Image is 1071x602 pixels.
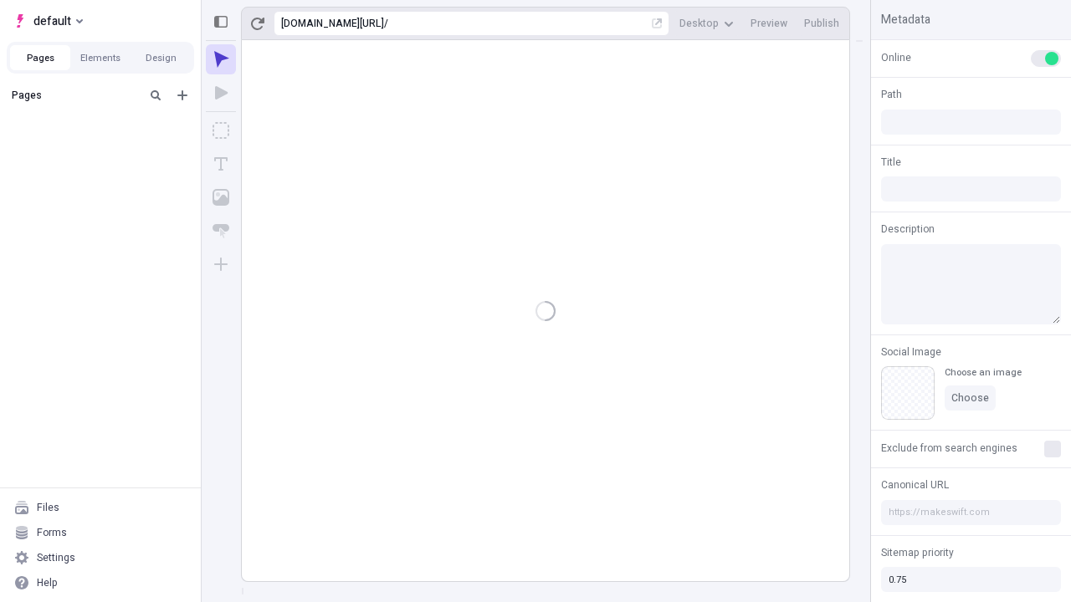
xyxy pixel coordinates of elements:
[881,50,911,65] span: Online
[12,89,139,102] div: Pages
[206,149,236,179] button: Text
[206,216,236,246] button: Button
[744,11,794,36] button: Preview
[881,441,1017,456] span: Exclude from search engines
[797,11,846,36] button: Publish
[945,366,1022,379] div: Choose an image
[33,11,71,31] span: default
[804,17,839,30] span: Publish
[673,11,740,36] button: Desktop
[881,155,901,170] span: Title
[945,385,996,411] button: Choose
[131,45,191,70] button: Design
[679,17,719,30] span: Desktop
[881,344,941,360] span: Social Image
[10,45,70,70] button: Pages
[881,222,935,237] span: Description
[881,477,949,492] span: Canonical URL
[881,545,954,560] span: Sitemap priority
[70,45,131,70] button: Elements
[206,182,236,212] button: Image
[281,17,384,30] div: [URL][DOMAIN_NAME]
[37,551,75,564] div: Settings
[881,500,1061,525] input: https://makeswift.com
[7,8,90,33] button: Select site
[951,391,989,405] span: Choose
[384,17,388,30] div: /
[881,87,902,102] span: Path
[172,85,192,105] button: Add new
[37,526,67,539] div: Forms
[37,501,59,514] div: Files
[751,17,787,30] span: Preview
[206,115,236,145] button: Box
[37,576,58,589] div: Help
